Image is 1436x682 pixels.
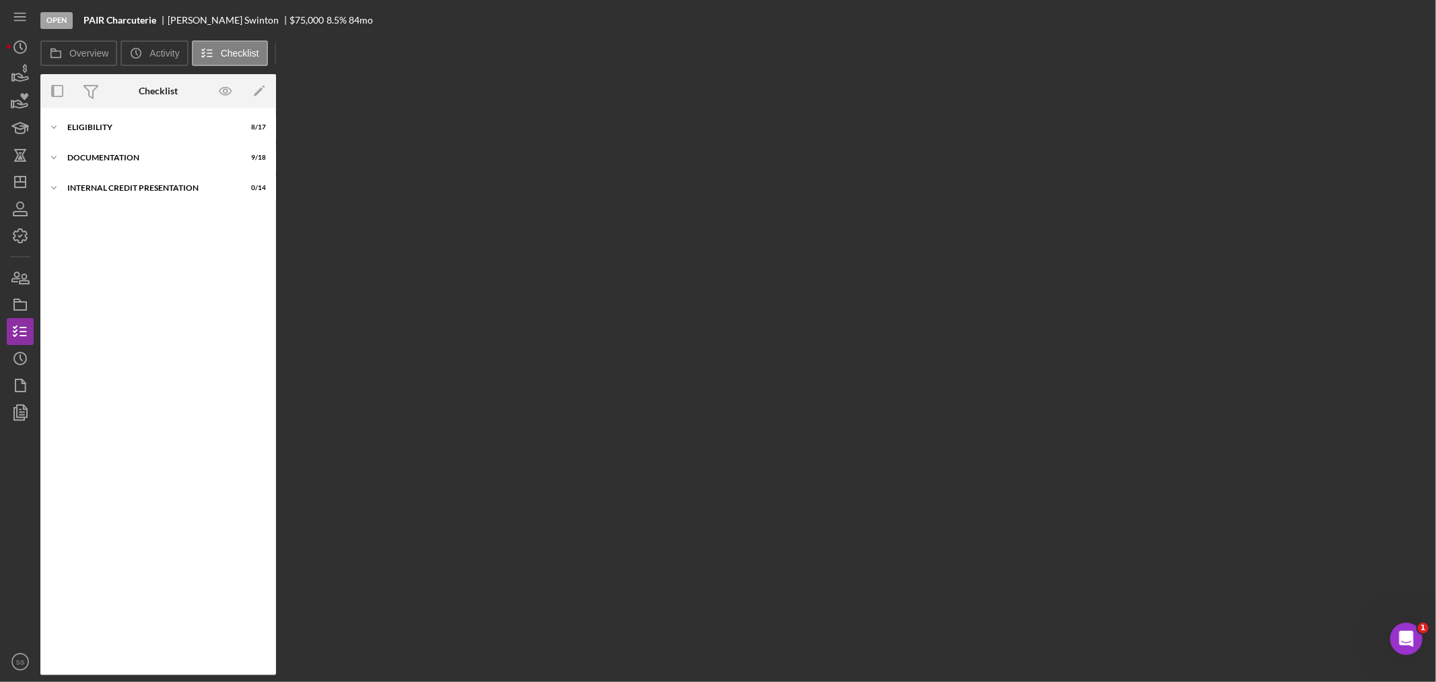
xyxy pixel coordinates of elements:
div: 8.5 % [327,15,347,26]
button: Checklist [192,40,268,66]
button: Activity [121,40,188,66]
div: 8 / 17 [242,123,266,131]
div: Eligibility [67,123,232,131]
span: $75,000 [290,14,324,26]
label: Activity [149,48,179,59]
div: [PERSON_NAME] Swinton [168,15,290,26]
b: PAIR Charcuterie [83,15,156,26]
div: documentation [67,154,232,162]
div: 84 mo [349,15,373,26]
div: Open [40,12,73,29]
span: 1 [1418,623,1429,633]
div: Internal Credit Presentation [67,184,232,192]
div: 0 / 14 [242,184,266,192]
button: SS [7,648,34,675]
label: Overview [69,48,108,59]
label: Checklist [221,48,259,59]
iframe: Intercom live chat [1390,623,1423,655]
text: SS [16,658,25,666]
button: Overview [40,40,117,66]
div: 9 / 18 [242,154,266,162]
div: Checklist [139,86,178,96]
